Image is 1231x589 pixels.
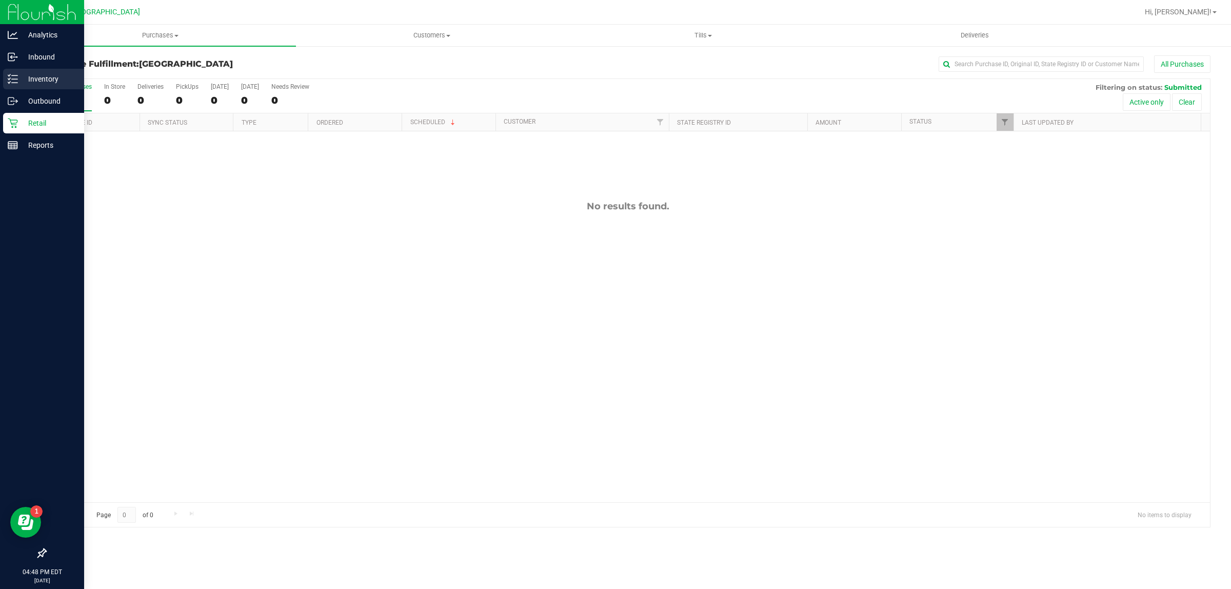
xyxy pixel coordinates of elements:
[25,25,296,46] a: Purchases
[45,60,433,69] h3: Purchase Fulfillment:
[18,95,80,107] p: Outbound
[18,51,80,63] p: Inbound
[241,94,259,106] div: 0
[5,577,80,584] p: [DATE]
[939,56,1144,72] input: Search Purchase ID, Original ID, State Registry ID or Customer Name...
[5,567,80,577] p: 04:48 PM EDT
[567,25,839,46] a: Tills
[504,118,535,125] a: Customer
[271,94,309,106] div: 0
[651,113,668,131] a: Filter
[1123,93,1170,111] button: Active only
[46,201,1210,212] div: No results found.
[70,8,140,16] span: [GEOGRAPHIC_DATA]
[242,119,256,126] a: Type
[104,83,125,90] div: In Store
[1096,83,1162,91] span: Filtering on status:
[1145,8,1212,16] span: Hi, [PERSON_NAME]!
[104,94,125,106] div: 0
[947,31,1003,40] span: Deliveries
[211,83,229,90] div: [DATE]
[18,117,80,129] p: Retail
[1164,83,1202,91] span: Submitted
[271,83,309,90] div: Needs Review
[8,74,18,84] inline-svg: Inventory
[8,30,18,40] inline-svg: Analytics
[88,507,162,523] span: Page of 0
[8,52,18,62] inline-svg: Inbound
[410,119,457,126] a: Scheduled
[148,119,187,126] a: Sync Status
[677,119,731,126] a: State Registry ID
[18,139,80,151] p: Reports
[18,29,80,41] p: Analytics
[1129,507,1200,522] span: No items to display
[137,83,164,90] div: Deliveries
[241,83,259,90] div: [DATE]
[296,31,567,40] span: Customers
[909,118,931,125] a: Status
[211,94,229,106] div: 0
[296,25,567,46] a: Customers
[839,25,1110,46] a: Deliveries
[176,83,198,90] div: PickUps
[25,31,296,40] span: Purchases
[139,59,233,69] span: [GEOGRAPHIC_DATA]
[997,113,1014,131] a: Filter
[137,94,164,106] div: 0
[316,119,343,126] a: Ordered
[1154,55,1210,73] button: All Purchases
[1172,93,1202,111] button: Clear
[30,505,43,518] iframe: Resource center unread badge
[8,140,18,150] inline-svg: Reports
[18,73,80,85] p: Inventory
[1022,119,1074,126] a: Last Updated By
[816,119,841,126] a: Amount
[10,507,41,538] iframe: Resource center
[568,31,838,40] span: Tills
[8,96,18,106] inline-svg: Outbound
[176,94,198,106] div: 0
[8,118,18,128] inline-svg: Retail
